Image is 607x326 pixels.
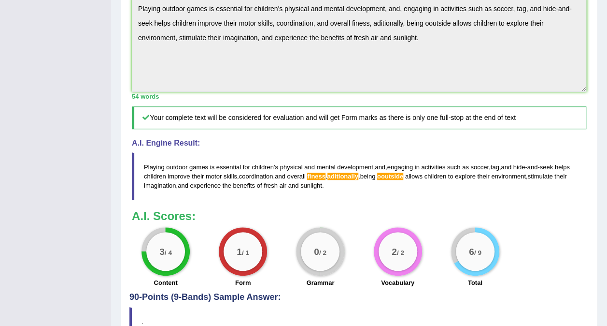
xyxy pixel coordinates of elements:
[415,163,420,171] span: in
[144,163,165,171] span: Playing
[132,106,586,129] h5: Your complete text will be considered for evaluation and will get Form marks as there is only one...
[306,278,334,287] label: Grammar
[206,173,222,180] span: motor
[223,182,231,189] span: the
[392,246,397,257] big: 2
[527,173,552,180] span: stimulate
[501,163,511,171] span: and
[314,246,319,257] big: 0
[275,163,278,171] span: s
[288,182,299,189] span: and
[275,173,285,180] span: and
[165,249,172,256] small: / 4
[381,278,414,287] label: Vocabulary
[540,163,553,171] span: seek
[491,173,526,180] span: environment
[154,278,178,287] label: Content
[377,173,403,180] span: Possible spelling mistake found. (did you mean: outside)
[132,209,196,222] b: A.I. Scores:
[360,173,375,180] span: being
[448,173,453,180] span: to
[491,163,499,171] span: tag
[455,173,476,180] span: explore
[287,173,305,180] span: overall
[168,173,190,180] span: improve
[555,163,570,171] span: helps
[239,173,273,180] span: coordination
[387,163,413,171] span: engaging
[300,182,322,189] span: sunlight
[178,182,188,189] span: and
[235,278,251,287] label: Form
[210,163,214,171] span: is
[307,173,325,180] span: Possible spelling mistake found. (did you mean: fifty)
[243,163,250,171] span: for
[264,182,278,189] span: fresh
[421,163,445,171] span: activities
[192,173,204,180] span: their
[327,173,358,180] span: Possible spelling mistake found. (did you mean: additionally)
[554,173,566,180] span: their
[319,249,326,256] small: / 2
[233,182,255,189] span: benefits
[132,139,586,148] h4: A.I. Engine Result:
[447,163,460,171] span: such
[166,163,187,171] span: outdoor
[337,163,373,171] span: development
[237,246,242,257] big: 1
[189,163,208,171] span: games
[144,173,166,180] span: children
[132,152,586,200] blockquote: ' , , , , - - , , , , , , .
[468,278,482,287] label: Total
[190,182,221,189] span: experience
[375,163,385,171] span: and
[144,182,176,189] span: imagination
[216,163,241,171] span: essential
[474,249,481,256] small: / 9
[280,163,303,171] span: physical
[424,173,446,180] span: children
[257,182,262,189] span: of
[396,249,404,256] small: / 2
[252,163,274,171] span: children
[242,249,249,256] small: / 1
[132,92,586,101] div: 54 words
[405,173,423,180] span: allows
[224,173,237,180] span: skills
[316,163,335,171] span: mental
[477,173,489,180] span: their
[280,182,286,189] span: air
[159,246,165,257] big: 3
[470,163,489,171] span: soccer
[527,163,537,171] span: and
[304,163,315,171] span: and
[462,163,469,171] span: as
[513,163,525,171] span: hide
[469,246,474,257] big: 6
